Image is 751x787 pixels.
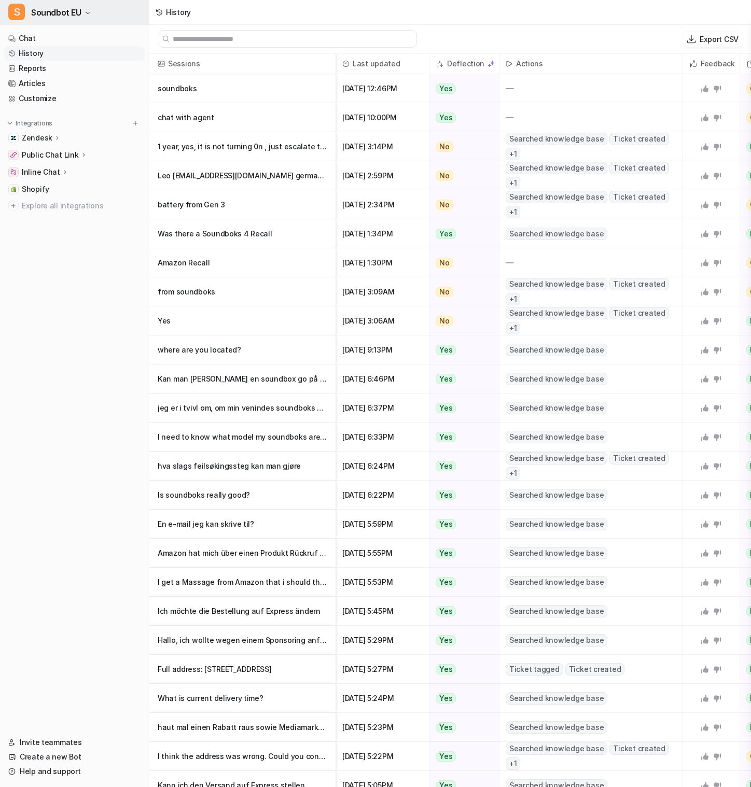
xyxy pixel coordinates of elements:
span: [DATE] 5:55PM [340,539,425,568]
span: + 1 [506,322,521,334]
p: Was there a Soundboks 4 Recall [158,219,327,248]
button: Yes [429,364,493,394]
span: Searched knowledge base [506,692,607,705]
img: Public Chat Link [10,152,17,158]
button: No [429,277,493,306]
h2: Deflection [447,53,484,74]
span: + 1 [506,206,521,218]
button: Integrations [4,118,55,129]
p: En e-mail jeg kan skrive til? [158,510,327,539]
span: No [436,258,453,268]
span: Searched knowledge base [506,518,607,530]
span: Searched knowledge base [506,431,607,443]
a: Chat [4,31,145,46]
span: + 1 [506,177,521,189]
span: Ticket created [609,278,669,290]
button: Yes [429,394,493,423]
button: No [429,161,493,190]
button: Yes [429,510,493,539]
span: Sessions [154,53,331,74]
a: Help and support [4,764,145,779]
p: battery from Gen 3 [158,190,327,219]
span: + 1 [506,467,521,480]
span: Searched knowledge base [506,373,607,385]
span: [DATE] 6:24PM [340,452,425,481]
p: I need to know what model my soundboks are. Can you help me with that? i have a [158,423,327,452]
span: Searched knowledge base [506,344,607,356]
span: [DATE] 5:59PM [340,510,425,539]
span: [DATE] 3:09AM [340,277,425,306]
span: [DATE] 6:22PM [340,481,425,510]
span: Yes [436,83,456,94]
span: Searched knowledge base [506,576,607,588]
span: Yes [436,548,456,558]
span: [DATE] 5:24PM [340,684,425,713]
p: Export CSV [700,34,739,45]
span: [DATE] 5:27PM [340,655,425,684]
span: No [436,171,453,181]
span: [DATE] 3:06AM [340,306,425,335]
p: I get a Massage from Amazon that i should the soundbox 4 back because of Problem [158,568,327,597]
span: Yes [436,606,456,616]
span: Searched knowledge base [506,742,607,755]
img: menu_add.svg [132,120,139,127]
span: Searched knowledge base [506,162,607,174]
span: [DATE] 5:53PM [340,568,425,597]
span: Yes [436,519,456,529]
img: explore all integrations [8,201,19,211]
button: Yes [429,423,493,452]
span: Searched knowledge base [506,634,607,647]
span: [DATE] 12:46PM [340,74,425,103]
span: + 1 [506,293,521,305]
span: [DATE] 1:30PM [340,248,425,277]
button: Yes [429,597,493,626]
span: Yes [436,345,456,355]
span: [DATE] 3:14PM [340,132,425,161]
span: [DATE] 5:22PM [340,742,425,771]
p: Public Chat Link [22,150,79,160]
span: [DATE] 2:34PM [340,190,425,219]
span: Yes [436,635,456,645]
p: Leo [EMAIL_ADDRESS][DOMAIN_NAME] germany Gen 3 [158,161,327,190]
span: Last updated [340,53,425,74]
button: Yes [429,219,493,248]
a: Reports [4,61,145,76]
span: Ticket created [609,452,669,465]
span: Ticket created [609,742,669,755]
span: Searched knowledge base [506,402,607,414]
p: Ich möchte die Bestellung auf Express ändern [158,597,327,626]
span: + 1 [506,148,521,160]
span: [DATE] 5:23PM [340,713,425,742]
button: Yes [429,655,493,684]
span: Yes [436,403,456,413]
button: Export CSV [683,32,743,47]
button: Yes [429,452,493,481]
span: No [436,142,453,152]
a: ShopifyShopify [4,182,145,196]
span: Searched knowledge base [506,191,607,203]
span: [DATE] 6:33PM [340,423,425,452]
p: Amazon hat mich über einen Produkt Rückruf meines Lautsprechers informiert [158,539,327,568]
span: [DATE] 6:46PM [340,364,425,394]
span: No [436,287,453,297]
span: Searched knowledge base [506,278,607,290]
button: No [429,190,493,219]
span: Explore all integrations [22,198,141,214]
span: Yes [436,432,456,442]
button: Yes [429,684,493,713]
span: Yes [436,693,456,704]
span: Searched knowledge base [506,547,607,559]
span: [DATE] 9:13PM [340,335,425,364]
img: Inline Chat [10,169,17,175]
span: Searched knowledge base [506,489,607,501]
a: History [4,46,145,61]
span: Ticket created [609,162,669,174]
p: Inline Chat [22,167,60,177]
span: Ticket created [609,307,669,319]
p: Full address: [STREET_ADDRESS] [158,655,327,684]
p: Integrations [16,119,52,128]
span: Shopify [22,184,49,194]
p: Yes [158,306,327,335]
span: Yes [436,722,456,733]
h2: Feedback [701,53,735,74]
